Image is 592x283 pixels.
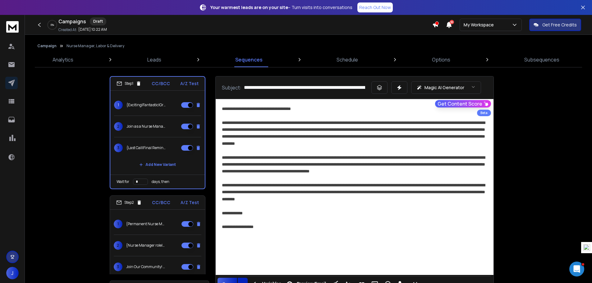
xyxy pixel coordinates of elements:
[78,27,107,32] p: [DATE] 10:22 AM
[114,101,123,109] span: 1
[435,100,491,107] button: Get Content Score
[51,23,54,27] p: 0 %
[450,20,454,24] span: 50
[58,27,77,32] p: Created At:
[58,18,86,25] h1: Campaigns
[67,43,124,48] p: Nurse Manager, Labor & Delivery
[359,4,391,11] p: Reach Out Now
[180,80,199,87] p: A/Z Test
[521,52,563,67] a: Subsequences
[152,179,169,184] p: days, then
[49,52,77,67] a: Analytics
[152,80,170,87] p: CC/BCC
[114,241,122,250] span: 2
[210,4,352,11] p: – Turn visits into conversations
[126,124,166,129] p: Join as a Nurse Manager - Labor & Delivery in {[US_STATE]|Bama|the South|AL}
[477,110,491,116] div: Beta
[126,264,166,269] p: Join Our Community! {Nurse Manager|Nursing Manager|Nurse Leadership} Roles in Labor and Delivery
[37,43,57,48] button: Campaign
[117,81,141,86] div: Step 1
[357,2,393,12] a: Reach Out Now
[117,179,129,184] p: Wait for
[114,262,122,271] span: 3
[126,103,166,107] p: {Exciting|Fantastic|Great} Nurse Manager {Opportunity|Job|Position} in [US_STATE]
[569,262,584,276] iframe: Intercom live chat
[464,22,496,28] p: My Workspace
[114,144,123,152] span: 3
[542,22,577,28] p: Get Free Credits
[181,199,199,206] p: A/Z Test
[126,221,166,226] p: {Permanent Nurse Manager|Nurse Manager Position|Labor and Delivery Nurse Manager|Nurse Manager, L...
[53,56,73,63] p: Analytics
[524,56,559,63] p: Subsequences
[337,56,358,63] p: Schedule
[235,56,263,63] p: Sequences
[222,84,241,91] p: Subject:
[529,19,581,31] button: Get Free Credits
[116,200,142,205] div: Step 2
[232,52,266,67] a: Sequences
[152,199,170,206] p: CC/BCC
[114,220,122,228] span: 1
[210,4,288,10] strong: Your warmest leads are on your site
[6,21,19,33] img: logo
[110,76,205,189] li: Step1CC/BCCA/Z Test1{Exciting|Fantastic|Great} Nurse Manager {Opportunity|Job|Position} in [US_ST...
[90,17,106,25] div: Draft
[6,267,19,279] button: J
[114,122,123,131] span: 2
[134,158,181,171] button: Add New Variant
[126,243,166,248] p: {Nurse Manager role|Nurse Manager position|Nurse Manager opportunity|Permanent Nurse Manager role...
[333,52,362,67] a: Schedule
[424,84,464,91] p: Magic AI Generator
[144,52,165,67] a: Leads
[126,145,166,150] p: {Last Call|Final Reminder|Last Chance}: Nurse Manager, Labor and Delivery Role {Available|Open|Up...
[411,81,481,94] button: Magic AI Generator
[428,52,454,67] a: Options
[432,56,450,63] p: Options
[147,56,161,63] p: Leads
